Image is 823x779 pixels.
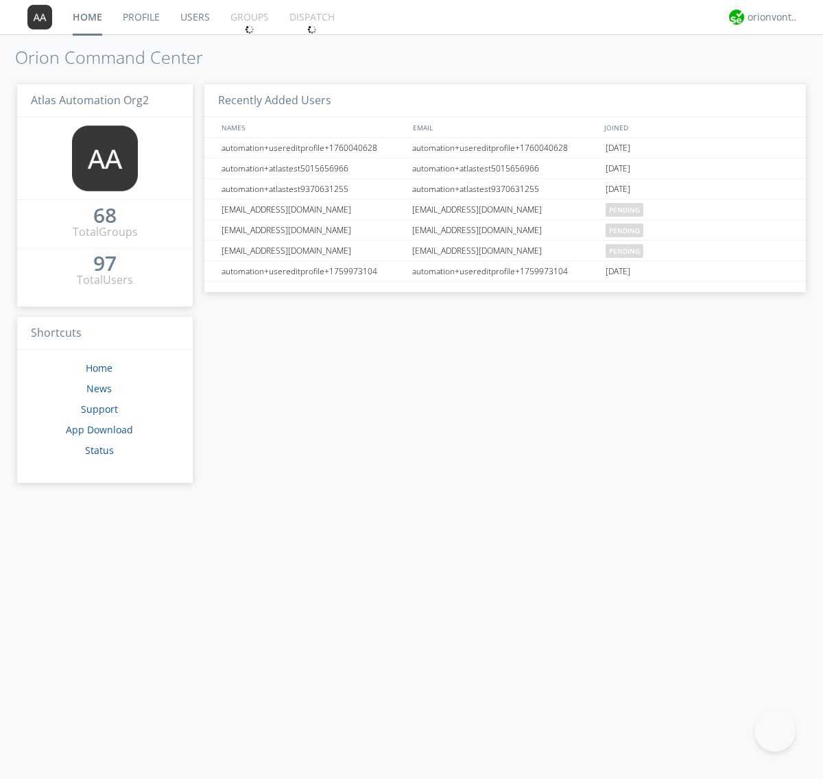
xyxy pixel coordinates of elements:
div: automation+usereditprofile+1759973104 [218,261,408,281]
img: 29d36aed6fa347d5a1537e7736e6aa13 [729,10,744,25]
span: pending [606,203,643,217]
div: automation+atlastest9370631255 [409,179,602,199]
img: 373638.png [72,125,138,191]
div: [EMAIL_ADDRESS][DOMAIN_NAME] [218,241,408,261]
a: [EMAIL_ADDRESS][DOMAIN_NAME][EMAIL_ADDRESS][DOMAIN_NAME]pending [204,200,806,220]
a: Support [81,403,118,416]
div: Total Users [77,272,133,288]
span: [DATE] [606,261,630,282]
div: 97 [93,256,117,270]
a: automation+atlastest9370631255automation+atlastest9370631255[DATE] [204,179,806,200]
div: automation+usereditprofile+1760040628 [218,138,408,158]
a: App Download [66,423,133,436]
div: automation+atlastest5015656966 [218,158,408,178]
div: Total Groups [73,224,138,240]
a: [EMAIL_ADDRESS][DOMAIN_NAME][EMAIL_ADDRESS][DOMAIN_NAME]pending [204,220,806,241]
div: EMAIL [409,117,601,137]
div: automation+usereditprofile+1759973104 [409,261,602,281]
div: [EMAIL_ADDRESS][DOMAIN_NAME] [409,220,602,240]
img: spin.svg [307,25,317,34]
div: orionvontas+atlas+automation+org2 [748,10,799,24]
a: News [86,382,112,395]
a: automation+atlastest5015656966automation+atlastest5015656966[DATE] [204,158,806,179]
h3: Shortcuts [17,317,193,350]
span: pending [606,224,643,237]
div: 68 [93,208,117,222]
a: [EMAIL_ADDRESS][DOMAIN_NAME][EMAIL_ADDRESS][DOMAIN_NAME]pending [204,241,806,261]
div: automation+usereditprofile+1760040628 [409,138,602,158]
span: pending [606,244,643,258]
span: Atlas Automation Org2 [31,93,149,108]
div: NAMES [218,117,406,137]
span: [DATE] [606,179,630,200]
iframe: Toggle Customer Support [754,710,796,752]
a: Status [85,444,114,457]
a: 68 [93,208,117,224]
a: 97 [93,256,117,272]
div: [EMAIL_ADDRESS][DOMAIN_NAME] [409,241,602,261]
div: [EMAIL_ADDRESS][DOMAIN_NAME] [409,200,602,219]
h3: Recently Added Users [204,84,806,118]
a: Home [86,361,112,374]
img: spin.svg [245,25,254,34]
a: automation+usereditprofile+1760040628automation+usereditprofile+1760040628[DATE] [204,138,806,158]
div: [EMAIL_ADDRESS][DOMAIN_NAME] [218,220,408,240]
a: automation+usereditprofile+1759973104automation+usereditprofile+1759973104[DATE] [204,261,806,282]
div: automation+atlastest5015656966 [409,158,602,178]
img: 373638.png [27,5,52,29]
div: automation+atlastest9370631255 [218,179,408,199]
span: [DATE] [606,158,630,179]
div: JOINED [601,117,793,137]
div: [EMAIL_ADDRESS][DOMAIN_NAME] [218,200,408,219]
span: [DATE] [606,138,630,158]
